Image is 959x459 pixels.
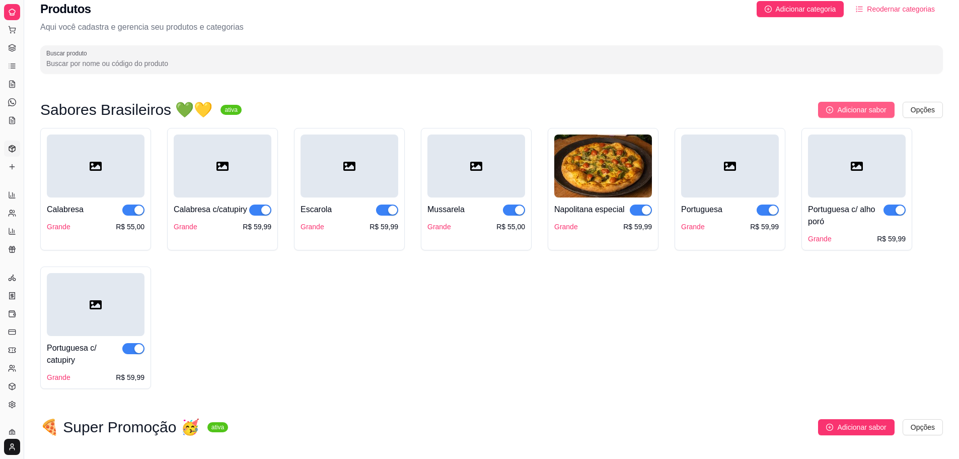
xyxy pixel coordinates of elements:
[40,104,212,116] h3: Sabores Brasileiros 💚💛
[47,372,70,382] div: Grande
[856,6,863,13] span: ordered-list
[818,102,894,118] button: Adicionar sabor
[47,204,84,216] div: Calabresa
[848,1,943,17] button: Reodernar categorias
[911,104,935,115] span: Opções
[370,222,398,232] div: R$ 59,99
[207,422,228,432] sup: ativa
[174,222,197,232] div: Grande
[40,421,199,433] h3: 🍕 Super Promoção 🥳
[46,49,91,57] label: Buscar produto
[681,222,705,232] div: Grande
[47,342,122,366] div: Portuguesa c/ catupiry
[40,21,943,33] p: Aqui você cadastra e gerencia seu produtos e categorias
[867,4,935,15] span: Reodernar categorias
[116,372,144,382] div: R$ 59,99
[826,106,833,113] span: plus-circle
[301,222,324,232] div: Grande
[837,104,886,115] span: Adicionar sabor
[220,105,241,115] sup: ativa
[427,222,451,232] div: Grande
[40,1,91,17] h2: Produtos
[554,204,625,216] div: Napolitana especial
[808,234,832,244] div: Grande
[911,422,935,433] span: Opções
[757,1,844,17] button: Adicionar categoria
[116,222,144,232] div: R$ 55,00
[496,222,525,232] div: R$ 55,00
[554,135,652,198] img: product-image
[765,6,772,13] span: plus-circle
[681,204,722,216] div: Portuguesa
[903,102,943,118] button: Opções
[903,419,943,435] button: Opções
[47,222,70,232] div: Grande
[877,234,906,244] div: R$ 59,99
[301,204,332,216] div: Escarola
[826,424,833,431] span: plus-circle
[837,422,886,433] span: Adicionar sabor
[623,222,652,232] div: R$ 59,99
[776,4,836,15] span: Adicionar categoria
[46,58,937,69] input: Buscar produto
[427,204,465,216] div: Mussarela
[818,419,894,435] button: Adicionar sabor
[750,222,779,232] div: R$ 59,99
[808,204,883,228] div: Portuguesa c/ alho poró
[243,222,271,232] div: R$ 59,99
[174,204,247,216] div: Calabresa c/catupiry
[554,222,578,232] div: Grande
